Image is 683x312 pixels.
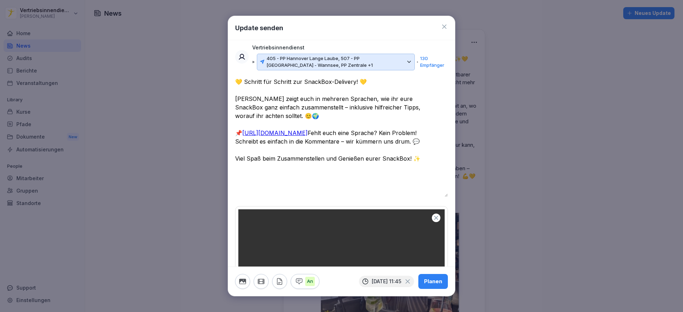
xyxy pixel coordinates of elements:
button: An [291,274,319,289]
p: 130 Empfänger [420,55,444,69]
p: [DATE] 11:45 [372,279,401,284]
a: [URL][DOMAIN_NAME] [242,129,308,136]
p: An [305,277,315,286]
p: 405 - PP Hannover Lange Laube, 507 - PP [GEOGRAPHIC_DATA] - Wannsee, PP Zentrale +1 [266,55,404,69]
button: Planen [418,274,448,289]
h1: Update senden [235,23,283,33]
div: Planen [424,278,442,285]
p: Vertriebsinnendienst [252,44,305,52]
